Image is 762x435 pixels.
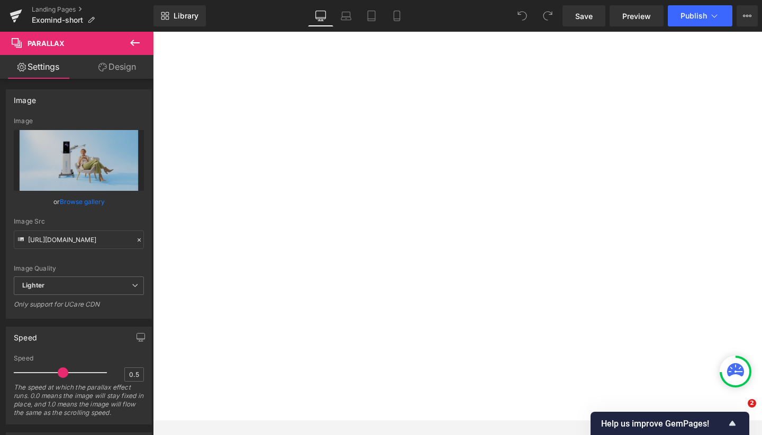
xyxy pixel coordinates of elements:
input: Link [14,230,144,249]
div: Image Src [14,218,144,225]
span: Parallax [28,39,65,48]
div: Speed [14,355,144,362]
a: Design [79,55,156,79]
a: Tablet [359,5,384,26]
button: Undo [512,5,533,26]
button: Publish [668,5,732,26]
button: Show survey - Help us improve GemPages! [601,417,739,430]
div: Speed [14,327,37,342]
span: Save [575,11,593,22]
button: Redo [537,5,558,26]
div: or [14,196,144,207]
span: Publish [681,12,707,20]
a: Preview [610,5,664,26]
a: New Library [153,5,206,26]
div: Only support for UCare CDN [14,300,144,316]
span: 2 [748,399,756,408]
span: Library [174,11,198,21]
a: Landing Pages [32,5,153,14]
div: Image [14,117,144,125]
div: Image Quality [14,265,144,272]
span: Preview [622,11,651,22]
div: Image [14,90,36,105]
span: Help us improve GemPages! [601,419,726,429]
b: Lighter [22,281,44,289]
a: Desktop [308,5,333,26]
a: Mobile [384,5,410,26]
span: Exomind-short [32,16,83,24]
button: More [737,5,758,26]
a: Laptop [333,5,359,26]
a: Browse gallery [60,192,105,211]
iframe: Intercom live chat [726,399,751,424]
div: The speed at which the parallax effect runs. 0.0 means the image will stay fixed in place, and 1.... [14,383,144,424]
